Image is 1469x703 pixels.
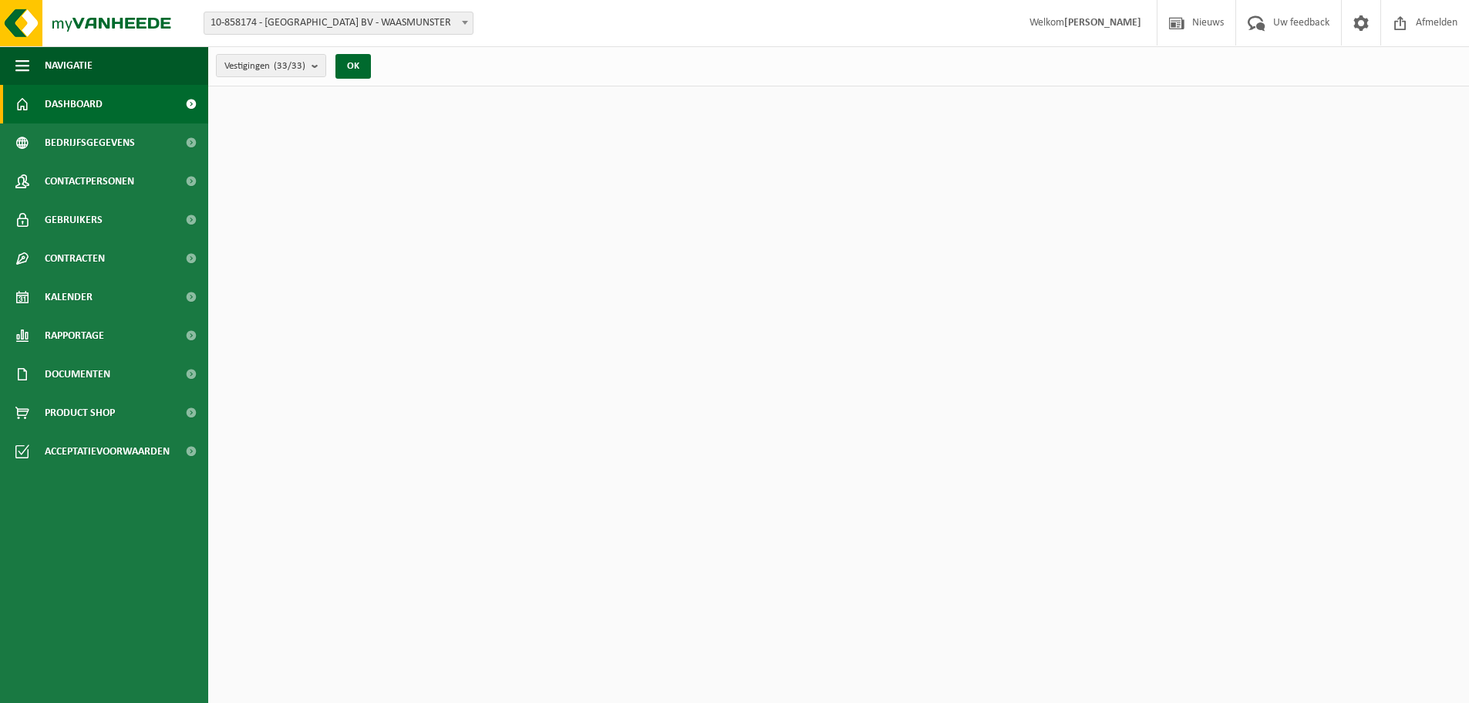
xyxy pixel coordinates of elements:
count: (33/33) [274,61,305,71]
span: Gebruikers [45,201,103,239]
span: Contracten [45,239,105,278]
span: Kalender [45,278,93,316]
span: Bedrijfsgegevens [45,123,135,162]
span: Vestigingen [224,55,305,78]
strong: [PERSON_NAME] [1064,17,1141,29]
span: 10-858174 - CLEYS BV - WAASMUNSTER [204,12,473,35]
button: Vestigingen(33/33) [216,54,326,77]
span: Acceptatievoorwaarden [45,432,170,471]
span: Contactpersonen [45,162,134,201]
span: Product Shop [45,394,115,432]
span: Documenten [45,355,110,394]
span: 10-858174 - CLEYS BV - WAASMUNSTER [204,12,473,34]
button: OK [335,54,371,79]
span: Dashboard [45,85,103,123]
span: Rapportage [45,316,104,355]
span: Navigatie [45,46,93,85]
